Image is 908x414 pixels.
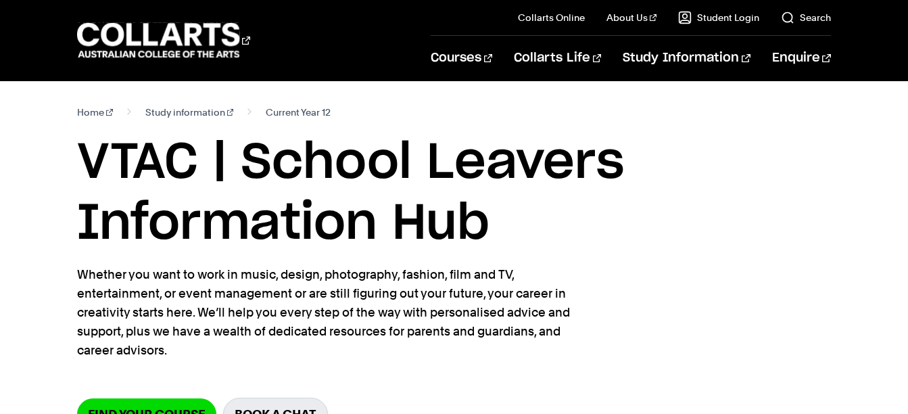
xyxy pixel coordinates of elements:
p: Whether you want to work in music, design, photography, fashion, film and TV, entertainment, or e... [77,265,571,360]
div: Go to homepage [77,21,250,60]
a: Courses [431,36,492,80]
h1: VTAC | School Leavers Information Hub [77,133,831,254]
a: Collarts Online [518,11,585,24]
a: Collarts Life [514,36,601,80]
span: Current Year 12 [266,103,331,122]
a: About Us [606,11,656,24]
a: Home [77,103,113,122]
a: Enquire [772,36,831,80]
a: Student Login [678,11,759,24]
a: Study information [145,103,234,122]
a: Search [781,11,831,24]
a: Study Information [623,36,750,80]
